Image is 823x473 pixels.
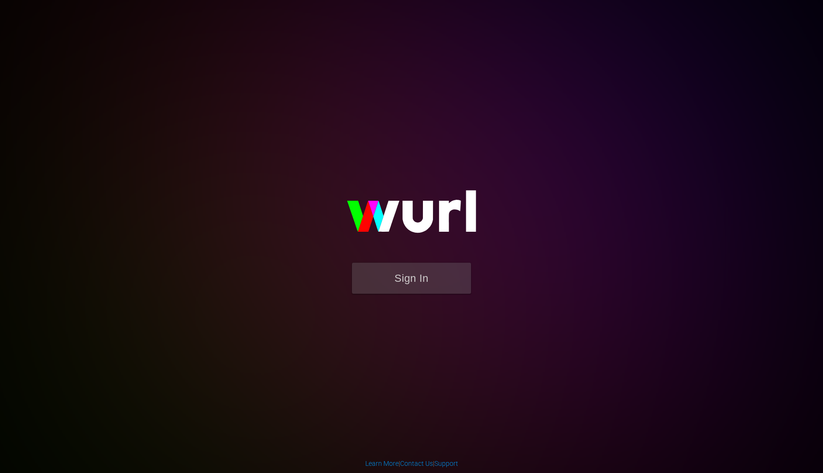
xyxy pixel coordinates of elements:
a: Learn More [365,460,399,467]
button: Sign In [352,263,471,294]
a: Contact Us [400,460,433,467]
a: Support [434,460,458,467]
img: wurl-logo-on-black-223613ac3d8ba8fe6dc639794a292ebdb59501304c7dfd60c99c58986ef67473.svg [316,170,507,262]
div: | | [365,459,458,468]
